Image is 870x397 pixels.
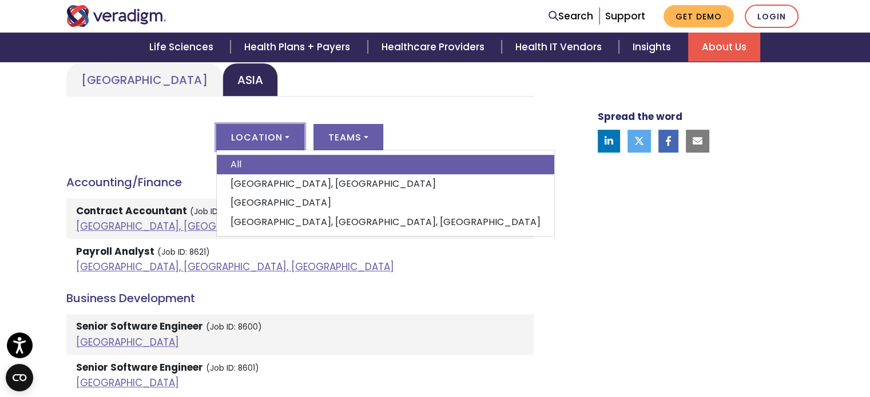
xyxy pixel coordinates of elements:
[217,212,554,232] a: [GEOGRAPHIC_DATA], [GEOGRAPHIC_DATA], [GEOGRAPHIC_DATA]
[136,33,231,62] a: Life Sciences
[76,335,179,349] a: [GEOGRAPHIC_DATA]
[206,322,262,332] small: (Job ID: 8600)
[76,260,394,274] a: [GEOGRAPHIC_DATA], [GEOGRAPHIC_DATA], [GEOGRAPHIC_DATA]
[223,63,278,97] a: Asia
[231,33,367,62] a: Health Plans + Payers
[664,5,734,27] a: Get Demo
[605,9,645,23] a: Support
[76,244,154,258] strong: Payroll Analyst
[66,175,534,189] h4: Accounting/Finance
[76,376,179,390] a: [GEOGRAPHIC_DATA]
[190,206,245,217] small: (Job ID: 8829)
[502,33,619,62] a: Health IT Vendors
[66,63,223,97] a: [GEOGRAPHIC_DATA]
[598,110,682,123] strong: Spread the word
[76,204,187,218] strong: Contract Accountant
[66,5,166,27] img: Veradigm logo
[549,9,593,24] a: Search
[217,174,554,194] a: [GEOGRAPHIC_DATA], [GEOGRAPHIC_DATA]
[76,219,394,233] a: [GEOGRAPHIC_DATA], [GEOGRAPHIC_DATA], [GEOGRAPHIC_DATA]
[619,33,688,62] a: Insights
[368,33,502,62] a: Healthcare Providers
[206,363,259,374] small: (Job ID: 8601)
[217,155,554,174] a: All
[76,360,203,374] strong: Senior Software Engineer
[217,193,554,212] a: [GEOGRAPHIC_DATA]
[688,33,760,62] a: About Us
[216,124,304,150] button: Location
[6,364,33,391] button: Open CMP widget
[157,247,210,258] small: (Job ID: 8621)
[76,319,203,333] strong: Senior Software Engineer
[745,5,799,28] a: Login
[66,291,534,305] h4: Business Development
[313,124,383,150] button: Teams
